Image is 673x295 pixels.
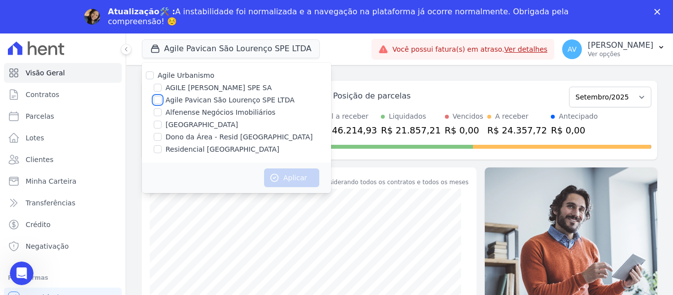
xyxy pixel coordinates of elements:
[333,90,411,102] div: Posição de parcelas
[495,111,529,122] div: A receber
[4,193,122,213] a: Transferências
[318,178,469,187] div: Considerando todos os contratos e todos os meses
[4,215,122,234] a: Crédito
[26,155,53,164] span: Clientes
[166,83,272,93] label: AGILE [PERSON_NAME] SPE SA
[568,46,576,53] span: AV
[554,35,673,63] button: AV [PERSON_NAME] Ver opções
[84,9,100,25] img: Profile image for Adriane
[4,106,122,126] a: Parcelas
[264,168,319,187] button: Aplicar
[453,111,483,122] div: Vencidos
[108,7,175,16] b: Atualização🛠️ :
[487,124,547,137] div: R$ 24.357,72
[4,128,122,148] a: Lotes
[4,63,122,83] a: Visão Geral
[4,150,122,169] a: Clientes
[26,220,51,229] span: Crédito
[166,120,238,130] label: [GEOGRAPHIC_DATA]
[4,85,122,104] a: Contratos
[26,176,76,186] span: Minha Carteira
[588,50,653,58] p: Ver opções
[654,9,664,15] div: Fechar
[166,95,295,105] label: Agile Pavican São Lourenço SPE LTDA
[381,124,440,137] div: R$ 21.857,21
[588,40,653,50] p: [PERSON_NAME]
[26,111,54,121] span: Parcelas
[26,198,75,208] span: Transferências
[445,124,483,137] div: R$ 0,00
[10,262,34,285] iframe: Intercom live chat
[158,71,214,79] label: Agile Urbanismo
[26,90,59,99] span: Contratos
[559,111,598,122] div: Antecipado
[4,236,122,256] a: Negativação
[389,111,426,122] div: Liquidados
[551,124,598,137] div: R$ 0,00
[4,171,122,191] a: Minha Carteira
[26,241,69,251] span: Negativação
[166,132,313,142] label: Dono da Área - Resid [GEOGRAPHIC_DATA]
[26,68,65,78] span: Visão Geral
[166,144,279,155] label: Residencial [GEOGRAPHIC_DATA]
[108,7,573,27] div: A instabilidade foi normalizada e a navegação na plataforma já ocorre normalmente. Obrigada pela ...
[26,133,44,143] span: Lotes
[392,44,547,55] span: Você possui fatura(s) em atraso.
[142,39,320,58] button: Agile Pavican São Lourenço SPE LTDA
[317,124,377,137] div: R$ 46.214,93
[166,107,275,118] label: Alfenense Negócios Imobiliários
[317,111,377,122] div: Total a receber
[505,45,548,53] a: Ver detalhes
[8,272,118,284] div: Plataformas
